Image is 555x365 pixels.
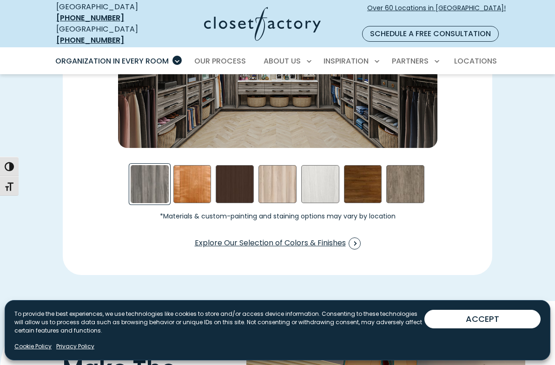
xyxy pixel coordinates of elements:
[454,56,497,66] span: Locations
[131,165,169,203] div: Afternoon Nap Swatch
[216,165,254,203] div: Dark Chocolate Swatch
[344,165,382,203] div: Walnut- Stained Swatch
[14,310,424,335] p: To provide the best experiences, we use technologies like cookies to store and/or access device i...
[204,7,321,41] img: Closet Factory Logo
[367,3,506,23] span: Over 60 Locations in [GEOGRAPHIC_DATA]!
[56,35,124,45] a: [PHONE_NUMBER]
[56,342,94,351] a: Privacy Policy
[56,24,158,46] div: [GEOGRAPHIC_DATA]
[56,13,124,23] a: [PHONE_NUMBER]
[301,165,339,203] div: Skye Swatch
[195,237,361,250] span: Explore Our Selection of Colors & Finishes
[194,234,361,253] a: Explore Our Selection of Colors & Finishes
[173,165,211,203] div: Cherry - Stained Swatch
[392,56,429,66] span: Partners
[386,165,424,203] div: Star Gazer Swatch
[362,26,499,42] a: Schedule a Free Consultation
[324,56,369,66] span: Inspiration
[194,56,246,66] span: Our Process
[55,56,169,66] span: Organization in Every Room
[264,56,301,66] span: About Us
[56,1,158,24] div: [GEOGRAPHIC_DATA]
[14,342,52,351] a: Cookie Policy
[258,165,297,203] div: Picnic in the Park Swatch
[49,48,506,74] nav: Primary Menu
[424,310,541,328] button: ACCEPT
[126,213,430,219] small: *Materials & custom-painting and staining options may vary by location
